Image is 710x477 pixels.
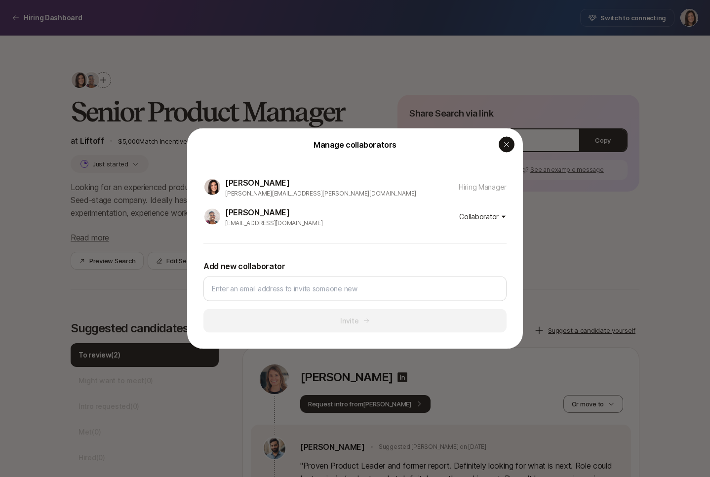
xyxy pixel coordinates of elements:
[314,141,396,149] h2: Manage collaborators
[459,211,507,223] button: Collaborator
[225,189,441,198] p: [PERSON_NAME][EMAIL_ADDRESS][PERSON_NAME][DOMAIN_NAME]
[225,206,441,219] p: [PERSON_NAME]
[459,181,507,193] p: Hiring Manager
[204,179,220,195] img: 71d7b91d_d7cb_43b4_a7ea_a9b2f2cc6e03.jpg
[204,209,220,225] img: dbb69939_042d_44fe_bb10_75f74df84f7f.jpg
[225,219,441,228] p: [EMAIL_ADDRESS][DOMAIN_NAME]
[459,211,499,223] p: Collaborator
[203,260,285,273] span: Add new collaborator
[225,176,441,189] p: [PERSON_NAME]
[212,283,498,295] input: Enter an email address to invite someone new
